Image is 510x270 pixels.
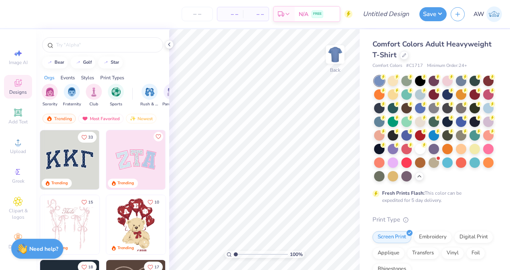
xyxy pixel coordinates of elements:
img: Back [327,46,343,62]
button: filter button [140,84,159,107]
div: filter for Fraternity [63,84,81,107]
button: star [98,56,123,69]
input: Try "Alpha" [55,41,158,49]
span: 17 [154,265,159,269]
div: Digital Print [454,231,493,243]
span: Fraternity [63,101,81,107]
span: Minimum Order: 24 + [427,62,467,69]
div: filter for Club [86,84,102,107]
span: # C1717 [406,62,423,69]
span: Designs [9,89,27,95]
button: Like [78,132,97,143]
div: Back [330,66,340,74]
button: golf [71,56,95,69]
img: 5ee11766-d822-42f5-ad4e-763472bf8dcf [165,130,225,189]
img: Parent's Weekend Image [167,87,176,97]
img: trending.gif [46,116,53,121]
button: filter button [86,84,102,107]
img: 9980f5e8-e6a1-4b4a-8839-2b0e9349023c [106,130,166,189]
span: 100 % [290,251,303,258]
div: Most Favorited [78,114,123,123]
div: Screen Print [372,231,411,243]
img: edfb13fc-0e43-44eb-bea2-bf7fc0dd67f9 [99,130,158,189]
img: 3b9aba4f-e317-4aa7-a679-c95a879539bd [40,130,99,189]
img: Newest.gif [130,116,136,121]
div: golf [83,60,92,64]
div: Foil [466,247,485,259]
span: Clipart & logos [4,208,32,220]
span: Club [89,101,98,107]
button: filter button [162,84,181,107]
div: Orgs [44,74,55,81]
div: filter for Parent's Weekend [162,84,181,107]
div: star [111,60,119,64]
div: Trending [117,180,134,186]
button: Like [144,197,163,208]
div: Vinyl [441,247,464,259]
button: filter button [108,84,124,107]
div: bear [55,60,64,64]
div: Embroidery [414,231,452,243]
div: Styles [81,74,94,81]
span: N/A [299,10,308,18]
img: Allison Wicks [486,6,502,22]
span: – – [222,10,238,18]
input: – – [182,7,213,21]
button: bear [42,56,68,69]
img: Rush & Bid Image [145,87,154,97]
img: most_fav.gif [82,116,88,121]
span: AW [474,10,484,19]
span: 33 [88,135,93,139]
div: filter for Rush & Bid [140,84,159,107]
img: Fraternity Image [67,87,76,97]
span: Comfort Colors Adult Heavyweight T-Shirt [372,39,492,60]
span: Add Text [8,119,28,125]
div: Print Types [100,74,124,81]
img: e74243e0-e378-47aa-a400-bc6bcb25063a [165,195,225,254]
span: 10 [154,200,159,204]
a: AW [474,6,502,22]
input: Untitled Design [356,6,415,22]
span: 15 [88,200,93,204]
span: Parent's Weekend [162,101,181,107]
img: trend_line.gif [47,60,53,65]
button: filter button [42,84,58,107]
span: Decorate [8,244,28,250]
span: 18 [88,265,93,269]
strong: Fresh Prints Flash: [382,190,425,196]
span: Upload [10,148,26,155]
div: Applique [372,247,405,259]
div: Print Type [372,215,494,224]
div: Transfers [407,247,439,259]
img: trend_line.gif [75,60,81,65]
span: Rush & Bid [140,101,159,107]
span: Sorority [42,101,57,107]
img: Sports Image [111,87,121,97]
div: filter for Sports [108,84,124,107]
span: Sports [110,101,122,107]
div: Trending [51,180,68,186]
span: Greek [12,178,24,184]
img: 83dda5b0-2158-48ca-832c-f6b4ef4c4536 [40,195,99,254]
strong: Need help? [29,245,58,253]
img: d12a98c7-f0f7-4345-bf3a-b9f1b718b86e [99,195,158,254]
button: Like [154,132,163,141]
div: Trending [42,114,76,123]
div: Newest [126,114,156,123]
img: 587403a7-0594-4a7f-b2bd-0ca67a3ff8dd [106,195,166,254]
img: trend_line.gif [103,60,109,65]
img: Club Image [89,87,98,97]
div: Events [61,74,75,81]
span: FREE [313,11,322,17]
span: Comfort Colors [372,62,402,69]
div: This color can be expedited for 5 day delivery. [382,189,481,204]
button: filter button [63,84,81,107]
div: Trending [117,245,134,251]
span: – – [248,10,264,18]
img: Sorority Image [45,87,55,97]
div: filter for Sorority [42,84,58,107]
button: Save [419,7,447,21]
span: Image AI [9,59,28,66]
button: Like [78,197,97,208]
